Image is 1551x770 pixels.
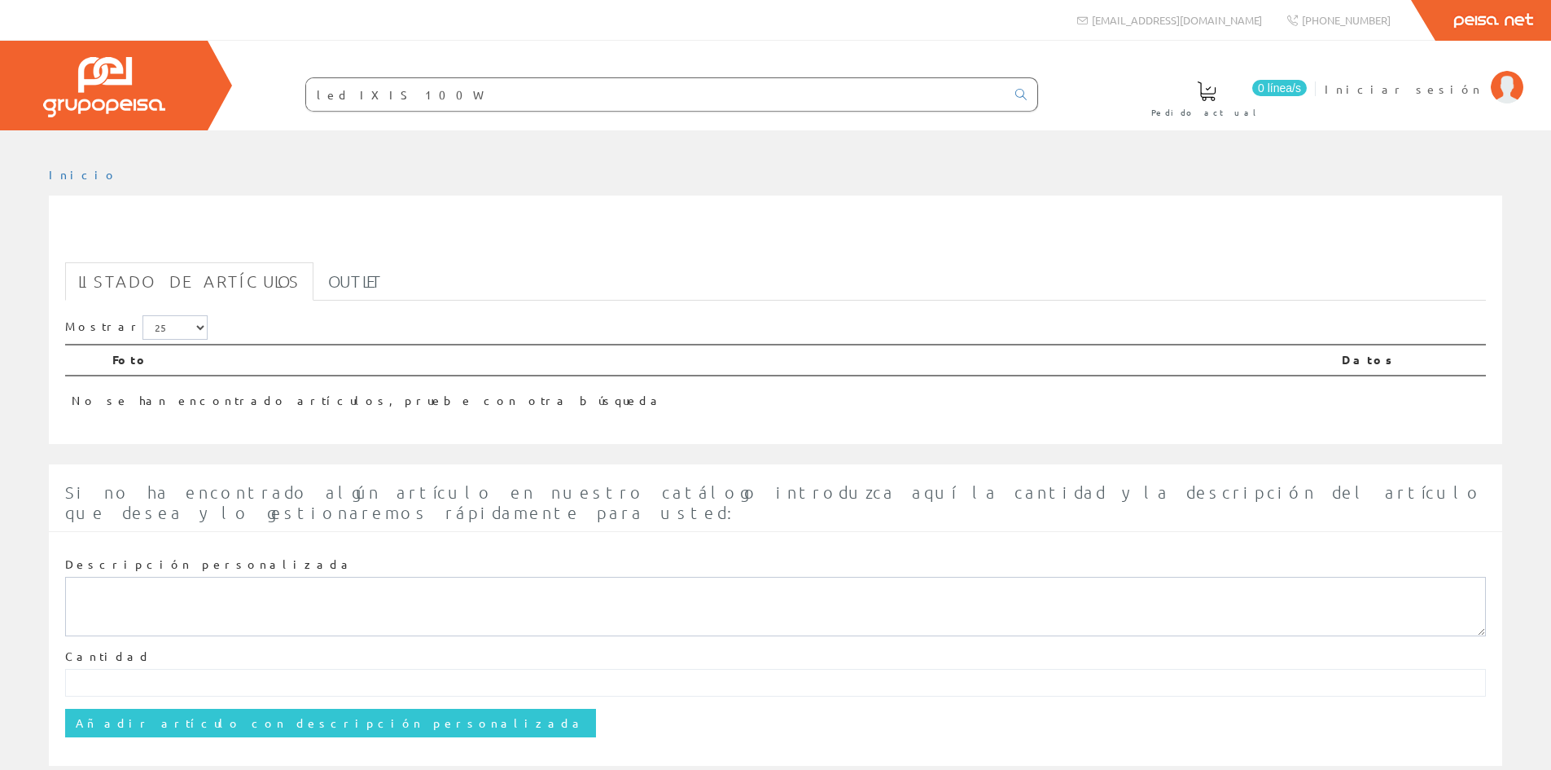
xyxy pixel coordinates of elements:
span: 0 línea/s [1252,80,1307,96]
a: Inicio [49,167,118,182]
span: Iniciar sesión [1325,81,1483,97]
h1: led IXIS 100W [65,222,1486,254]
input: Añadir artículo con descripción personalizada [65,709,596,737]
img: Grupo Peisa [43,57,165,117]
th: Foto [106,345,1335,376]
label: Cantidad [65,649,151,665]
span: [EMAIL_ADDRESS][DOMAIN_NAME] [1092,13,1262,27]
input: Buscar ... [306,78,1006,111]
a: Iniciar sesión [1325,68,1523,83]
select: Mostrar [142,315,208,340]
span: [PHONE_NUMBER] [1302,13,1391,27]
label: Mostrar [65,315,208,340]
td: No se han encontrado artículos, pruebe con otra búsqueda [65,376,1335,416]
span: Si no ha encontrado algún artículo en nuestro catálogo introduzca aquí la cantidad y la descripci... [65,482,1483,522]
a: Outlet [315,262,396,301]
span: Pedido actual [1151,104,1262,121]
th: Datos [1335,345,1486,376]
a: Listado de artículos [65,262,313,301]
label: Descripción personalizada [65,557,354,573]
